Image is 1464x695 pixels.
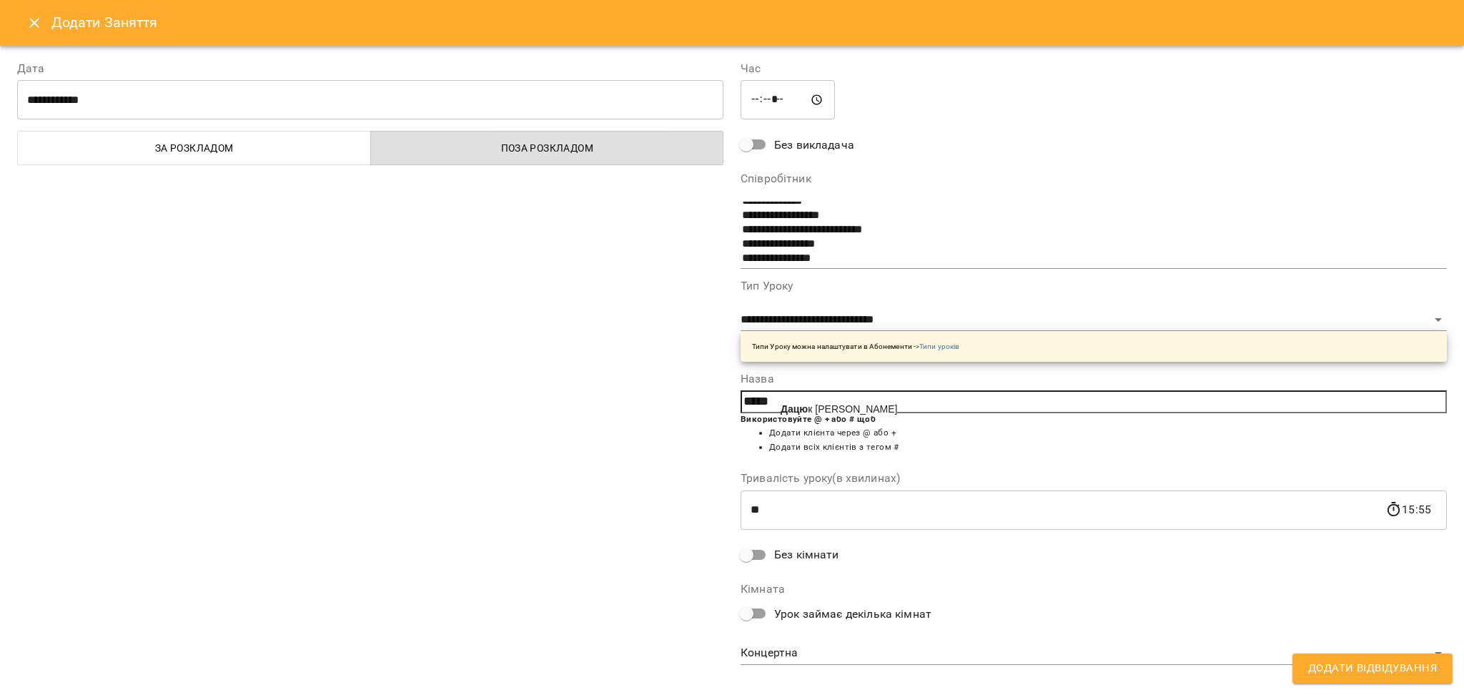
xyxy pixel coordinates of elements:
[741,280,1447,292] label: Тип Уроку
[774,606,931,623] span: Урок займає декілька кімнат
[769,440,1447,455] li: Додати всіх клієнтів з тегом #
[752,341,959,352] p: Типи Уроку можна налаштувати в Абонементи ->
[774,137,854,154] span: Без викладача
[741,583,1447,595] label: Кімната
[741,642,1447,665] div: Концертна
[741,63,1447,74] label: Час
[17,6,51,40] button: Close
[741,373,1447,385] label: Назва
[774,546,839,563] span: Без кімнати
[26,139,362,157] span: За розкладом
[741,173,1447,184] label: Співробітник
[17,63,723,74] label: Дата
[380,139,716,157] span: Поза розкладом
[51,11,1447,34] h6: Додати Заняття
[769,426,1447,440] li: Додати клієнта через @ або +
[1308,659,1437,678] span: Додати Відвідування
[741,473,1447,484] label: Тривалість уроку(в хвилинах)
[17,131,371,165] button: За розкладом
[781,403,897,415] span: к [PERSON_NAME]
[781,403,808,415] b: Дацю
[741,414,876,424] b: Використовуйте @ + або # щоб
[919,342,959,350] a: Типи уроків
[370,131,724,165] button: Поза розкладом
[1292,654,1453,684] button: Додати Відвідування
